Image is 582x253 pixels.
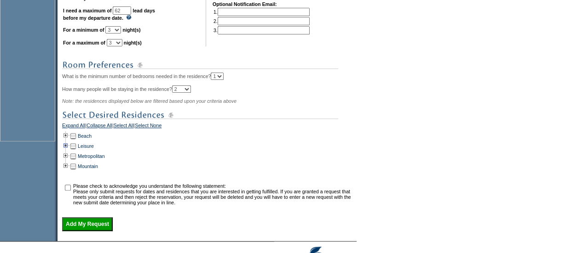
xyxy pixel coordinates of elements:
[63,8,111,13] b: I need a maximum of
[63,27,104,33] b: For a minimum of
[78,143,94,149] a: Leisure
[63,40,105,45] b: For a maximum of
[213,1,277,7] b: Optional Notification Email:
[63,8,155,21] b: lead days before my departure date.
[78,153,105,159] a: Metropolitan
[213,8,310,16] td: 1.
[114,123,134,131] a: Select All
[86,123,112,131] a: Collapse All
[62,98,236,104] span: Note: the residences displayed below are filtered based upon your criteria above
[62,59,338,71] img: subTtlRoomPreferences.gif
[62,217,113,231] input: Add My Request
[62,123,85,131] a: Expand All
[78,133,92,139] a: Beach
[124,40,142,45] b: night(s)
[62,123,354,131] div: | | |
[126,15,132,20] img: questionMark_lightBlue.gif
[135,123,161,131] a: Select None
[213,17,310,25] td: 2.
[78,163,98,169] a: Mountain
[213,26,310,34] td: 3.
[73,183,353,205] td: Please check to acknowledge you understand the following statement: Please only submit requests f...
[122,27,140,33] b: night(s)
